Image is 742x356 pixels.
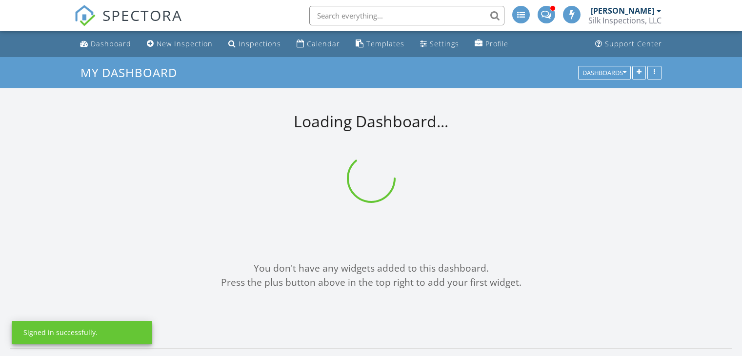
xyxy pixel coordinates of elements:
[80,64,185,80] a: My Dashboard
[10,261,732,276] div: You don't have any widgets added to this dashboard.
[157,39,213,48] div: New Inspection
[10,276,732,290] div: Press the plus button above in the top right to add your first widget.
[416,35,463,53] a: Settings
[591,6,654,16] div: [PERSON_NAME]
[309,6,504,25] input: Search everything...
[74,13,182,34] a: SPECTORA
[23,328,98,337] div: Signed in successfully.
[76,35,135,53] a: Dashboard
[74,5,96,26] img: The Best Home Inspection Software - Spectora
[430,39,459,48] div: Settings
[591,35,666,53] a: Support Center
[102,5,182,25] span: SPECTORA
[578,66,631,79] button: Dashboards
[471,35,512,53] a: Profile
[366,39,404,48] div: Templates
[582,69,626,76] div: Dashboards
[588,16,662,25] div: Silk Inspections, LLC
[224,35,285,53] a: Inspections
[293,35,344,53] a: Calendar
[605,39,662,48] div: Support Center
[91,39,131,48] div: Dashboard
[485,39,508,48] div: Profile
[307,39,340,48] div: Calendar
[352,35,408,53] a: Templates
[143,35,217,53] a: New Inspection
[239,39,281,48] div: Inspections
